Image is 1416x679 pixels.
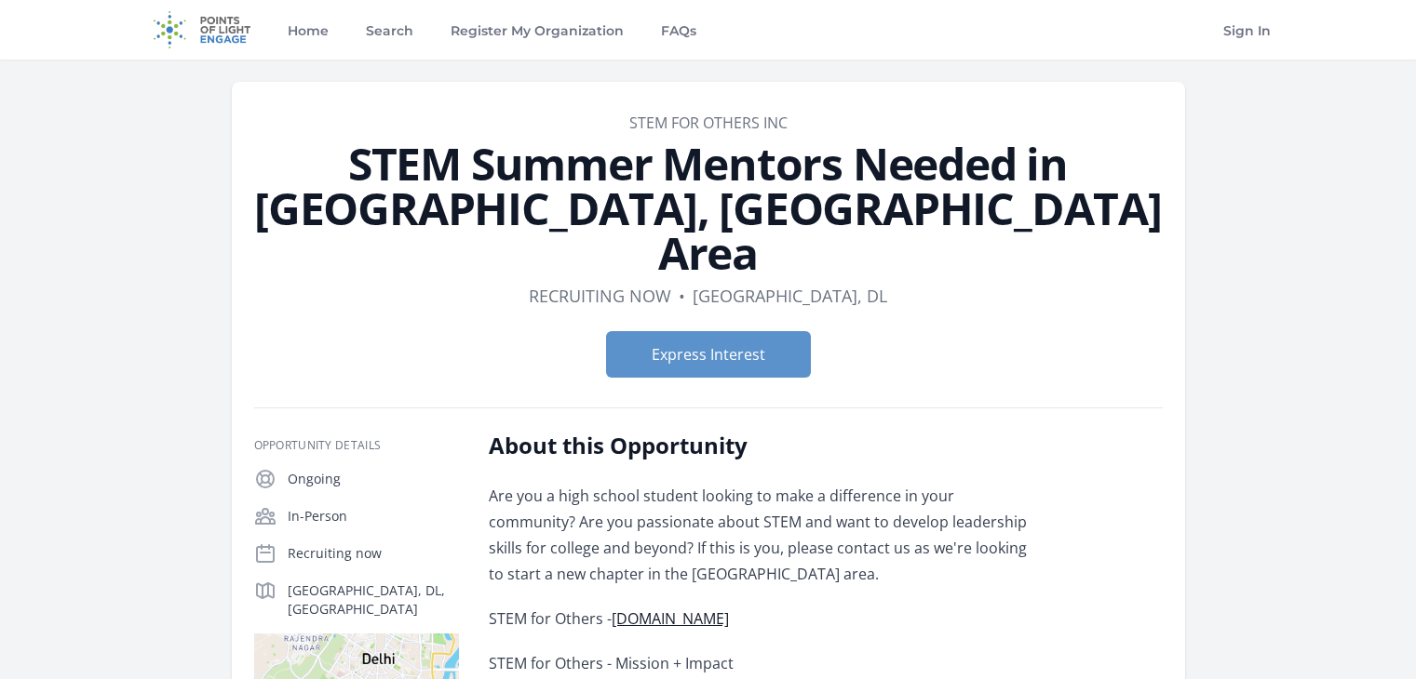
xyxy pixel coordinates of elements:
a: [DOMAIN_NAME] [612,608,729,629]
dd: [GEOGRAPHIC_DATA], DL [693,283,887,309]
button: Express Interest [606,331,811,378]
dd: Recruiting now [529,283,671,309]
p: STEM for Others - Mission + Impact [489,650,1033,676]
h1: STEM Summer Mentors Needed in [GEOGRAPHIC_DATA], [GEOGRAPHIC_DATA] Area [254,141,1163,275]
p: Are you a high school student looking to make a difference in your community? Are you passionate ... [489,483,1033,587]
h2: About this Opportunity [489,431,1033,460]
div: • [679,283,685,309]
p: In-Person [288,507,459,526]
p: Ongoing [288,470,459,488]
p: Recruiting now [288,544,459,563]
p: STEM for Others - [489,606,1033,632]
a: STEM FOR OTHERS INC [629,113,788,133]
h3: Opportunity Details [254,438,459,453]
p: [GEOGRAPHIC_DATA], DL, [GEOGRAPHIC_DATA] [288,581,459,619]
